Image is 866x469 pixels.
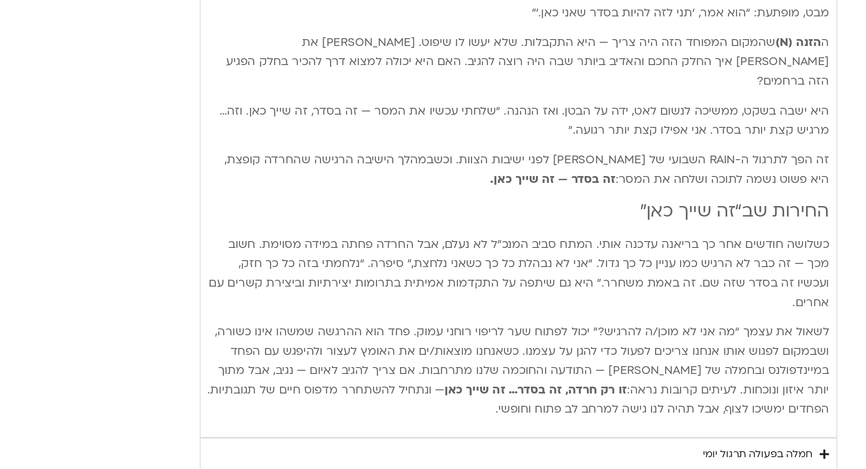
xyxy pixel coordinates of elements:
p: כיוונתי אותה לשאול את המקום המפוחד בפנים מה הוא צריך ביותר — שאלה מרכזית בשלב החקירה. אחרי רגע הי... [270,161,665,186]
p: לשאול את עצמך “מה אני לא מוכן/ה להרגיש?” יכול לפתוח שער לריפוי רוחני עמוק. פחד הוא ההרגשה שמשהו א... [270,376,665,437]
a: עזרה [347,5,382,22]
a: מועדון תודעה בריאה [389,5,474,22]
strong: להרשות (A) [401,65,440,75]
span: יצירת קשר [806,450,839,463]
p: כשלושה חודשים אחר כך בריאנה עדכנה אותי. המתח סביב המנכ"ל לא נעלם, אבל החרדה פחתה במידה מסוימת. חש... [270,320,665,369]
a: תמכו בנו [303,5,340,22]
a: קורסים ופעילות [542,5,609,22]
strong: זו רק חרדה, זה בסדר… זה שייך כאן [420,414,536,424]
h3: החירות שב“זה שייך כאן” [270,298,665,313]
div: חמלה בפעולה תרגול יומי [585,454,654,465]
p: חייכתי, כי את ההרגשה הזו אני מכירה היטב. “אוקיי, אז לפני שמתחילים RAIN, דמייני שאת לוחצת על כפתור... [270,33,665,57]
strong: לחקור (I) [606,96,636,106]
p: כשהחלה היא מלמלה: “פה יבש… בית חזה ממש מכווץ… הלב דופק… ואוי, כן — הקיבה קשרים.” הצעתי שתניח יד ע... [270,95,665,132]
a: ההקלטות שלי [481,5,535,22]
p: ה שהמקום המפוחד הזה היה צריך — היא התקבלות. שלא יעשו לו שיפוט. [PERSON_NAME] את [PERSON_NAME] איך... [270,192,665,229]
strong: הזנה (N) [631,193,660,203]
img: תודעה בריאה [646,7,686,20]
h3: מה הדבר הזה הכי צריך? [270,138,665,154]
a: יצירת קשר [775,447,861,464]
strong: להבחין (R) [467,65,503,75]
p: “בעצירה הזו,” אמרתי, “העבודה הראשונה שלך היא בחרדה ו לה להיות.” אחרי שהנהנה, הוספתי: “ועכשיו שימי... [270,64,665,88]
p: היא ישבה בשקט, ממשיכה לנשום לאט, ידה על הבטן. ואז הנהנה. “שלחתי עכשיו את המסר — זה בסדר, זה שייך ... [270,236,665,260]
p: זה הפך לתרגול ה-RAIN השבועי של [PERSON_NAME] לפני ישיבות הצוות. וכשבמהלך הישיבה הרגישה שהחרדה קופ... [270,267,665,291]
strong: זה בסדר — זה שייך כאן. [450,280,529,290]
